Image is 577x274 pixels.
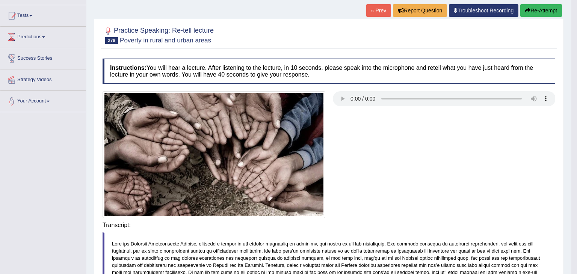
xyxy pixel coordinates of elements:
button: Re-Attempt [520,4,562,17]
b: Instructions: [110,65,147,71]
a: Predictions [0,27,86,45]
button: Report Question [393,4,447,17]
a: Your Account [0,91,86,110]
span: 278 [105,37,118,44]
a: Tests [0,5,86,24]
a: « Prev [366,4,391,17]
h2: Practice Speaking: Re-tell lecture [103,25,214,44]
a: Strategy Videos [0,69,86,88]
h4: You will hear a lecture. After listening to the lecture, in 10 seconds, please speak into the mic... [103,59,555,84]
a: Success Stories [0,48,86,67]
h4: Transcript: [103,222,555,229]
small: Poverty in rural and urban areas [120,37,211,44]
a: Troubleshoot Recording [449,4,518,17]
